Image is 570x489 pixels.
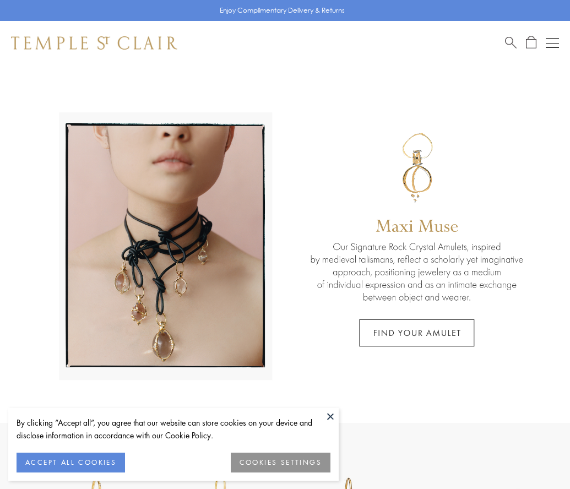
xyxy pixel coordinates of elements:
a: Open Shopping Bag [526,36,536,50]
div: By clicking “Accept all”, you agree that our website can store cookies on your device and disclos... [17,416,330,442]
button: COOKIES SETTINGS [231,453,330,472]
p: Enjoy Complimentary Delivery & Returns [220,5,345,16]
img: Temple St. Clair [11,36,177,50]
button: ACCEPT ALL COOKIES [17,453,125,472]
a: Search [505,36,517,50]
button: Open navigation [546,36,559,50]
